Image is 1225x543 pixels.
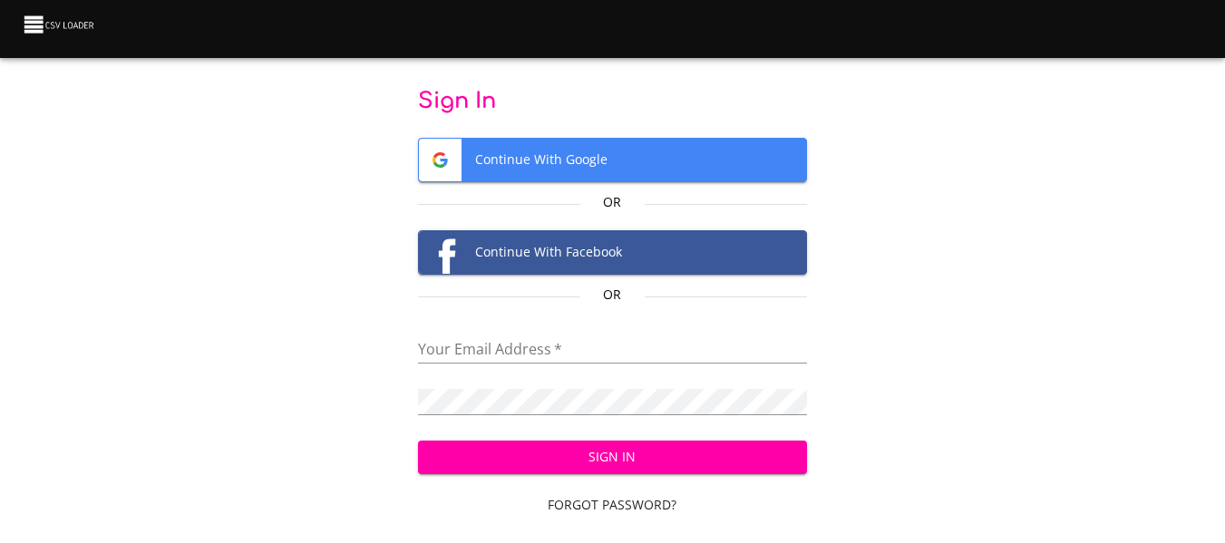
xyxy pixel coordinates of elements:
[418,87,807,116] p: Sign In
[419,139,462,181] img: Google logo
[418,230,807,275] button: Facebook logoContinue With Facebook
[418,441,807,474] button: Sign In
[580,286,645,304] p: Or
[425,494,800,517] span: Forgot Password?
[419,139,806,181] span: Continue With Google
[418,489,807,522] a: Forgot Password?
[433,446,792,469] span: Sign In
[419,231,806,274] span: Continue With Facebook
[418,138,807,182] button: Google logoContinue With Google
[419,231,462,274] img: Facebook logo
[580,193,645,211] p: Or
[22,12,98,37] img: CSV Loader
